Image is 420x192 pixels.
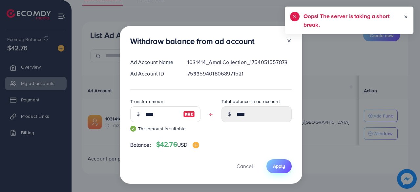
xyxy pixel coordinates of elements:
[304,12,404,29] h5: Oops! The server is taking a short break.
[130,36,255,46] h3: Withdraw balance from ad account
[130,126,136,132] img: guide
[177,141,187,148] span: USD
[273,163,285,169] span: Apply
[182,70,297,77] div: 7533594018068971521
[130,98,165,105] label: Transfer amount
[193,142,199,148] img: image
[130,141,151,149] span: Balance:
[228,159,261,173] button: Cancel
[237,162,253,170] span: Cancel
[125,58,182,66] div: Ad Account Name
[183,110,195,118] img: image
[221,98,280,105] label: Total balance in ad account
[156,140,199,149] h4: $42.76
[125,70,182,77] div: Ad Account ID
[266,159,292,173] button: Apply
[182,58,297,66] div: 1031414_Amal Collection_1754051557873
[130,125,200,132] small: This amount is suitable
